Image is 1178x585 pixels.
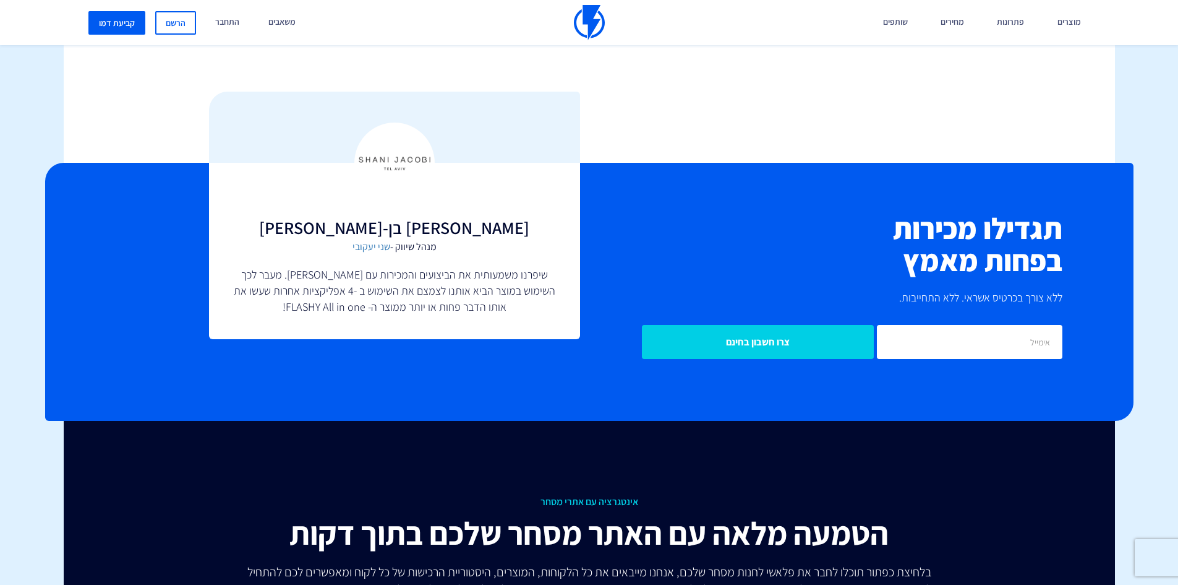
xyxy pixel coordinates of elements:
[234,219,555,238] h3: [PERSON_NAME] בן-[PERSON_NAME]
[877,325,1062,359] input: אימייל
[352,240,390,253] a: שני יעקובי
[147,516,1031,551] h2: הטמעה מלאה עם האתר מסחר שלכם בתוך דקות
[599,212,1062,277] h2: תגדילו מכירות בפחות מאמץ
[147,495,1031,509] span: אינטגרציה עם אתרי מסחר
[642,325,874,359] input: צרו חשבון בחינם
[155,11,196,35] a: הרשם
[88,11,145,35] a: קביעת דמו
[234,240,555,254] span: מנהל שיווק -
[599,289,1062,306] p: ללא צורך בכרטיס אשראי. ללא התחייבות.
[234,267,555,314] p: שיפרנו משמעותית את הביצועים והמכירות עם [PERSON_NAME]. מעבר לכך השימוש במוצר הביא אותנו לצמצם את ...
[354,123,435,203] img: Feedback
